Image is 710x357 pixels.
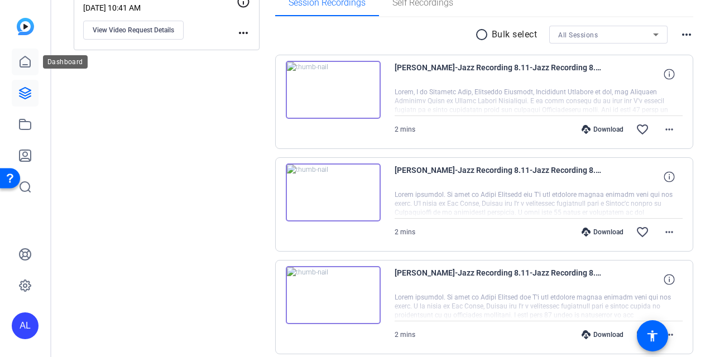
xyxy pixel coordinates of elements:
[237,26,250,40] mat-icon: more_horiz
[83,21,184,40] button: View Video Request Details
[395,331,415,339] span: 2 mins
[663,123,676,136] mat-icon: more_horiz
[17,18,34,35] img: blue-gradient.svg
[93,26,174,35] span: View Video Request Details
[576,330,629,339] div: Download
[646,329,659,342] mat-icon: accessibility
[286,266,381,324] img: thumb-nail
[475,28,492,41] mat-icon: radio_button_unchecked
[395,266,601,293] span: [PERSON_NAME]-Jazz Recording 8.11-Jazz Recording 8.11-1755127469544-webcam
[83,3,237,12] p: [DATE] 10:41 AM
[636,225,649,239] mat-icon: favorite_border
[395,61,601,88] span: [PERSON_NAME]-Jazz Recording 8.11-Jazz Recording 8.11-1755128545677-webcam
[12,312,39,339] div: AL
[576,228,629,237] div: Download
[636,123,649,136] mat-icon: favorite_border
[492,28,538,41] p: Bulk select
[395,228,415,236] span: 2 mins
[43,55,88,69] div: Dashboard
[395,163,601,190] span: [PERSON_NAME]-Jazz Recording 8.11-Jazz Recording 8.11-1755127739071-webcam
[663,328,676,341] mat-icon: more_horiz
[558,31,598,39] span: All Sessions
[286,61,381,119] img: thumb-nail
[286,163,381,221] img: thumb-nail
[680,28,693,41] mat-icon: more_horiz
[636,328,649,341] mat-icon: favorite_border
[663,225,676,239] mat-icon: more_horiz
[576,125,629,134] div: Download
[395,126,415,133] span: 2 mins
